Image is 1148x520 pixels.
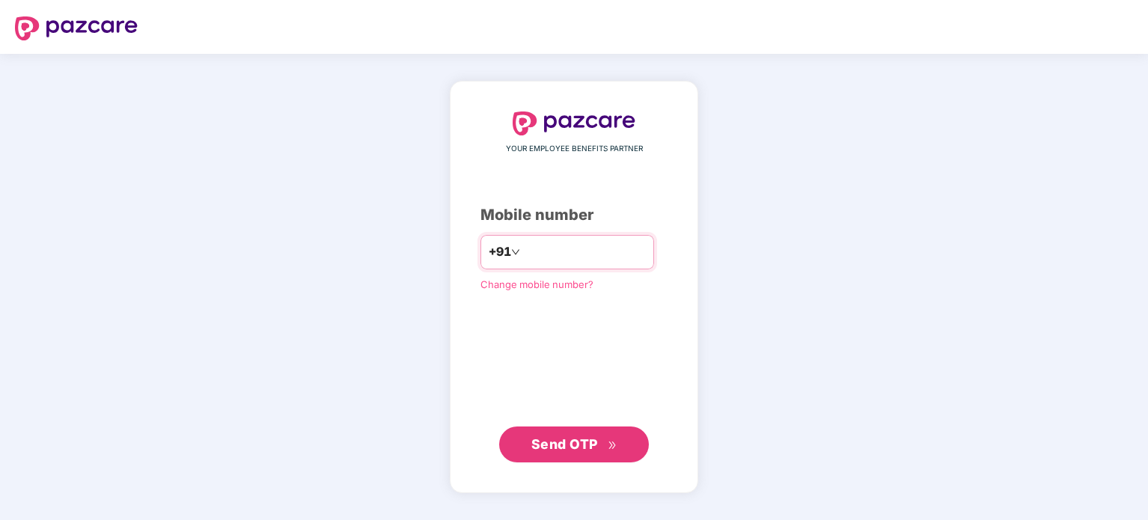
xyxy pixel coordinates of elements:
[499,426,649,462] button: Send OTPdouble-right
[480,278,593,290] a: Change mobile number?
[15,16,138,40] img: logo
[489,242,511,261] span: +91
[511,248,520,257] span: down
[513,111,635,135] img: logo
[480,204,668,227] div: Mobile number
[531,436,598,452] span: Send OTP
[506,143,643,155] span: YOUR EMPLOYEE BENEFITS PARTNER
[608,441,617,450] span: double-right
